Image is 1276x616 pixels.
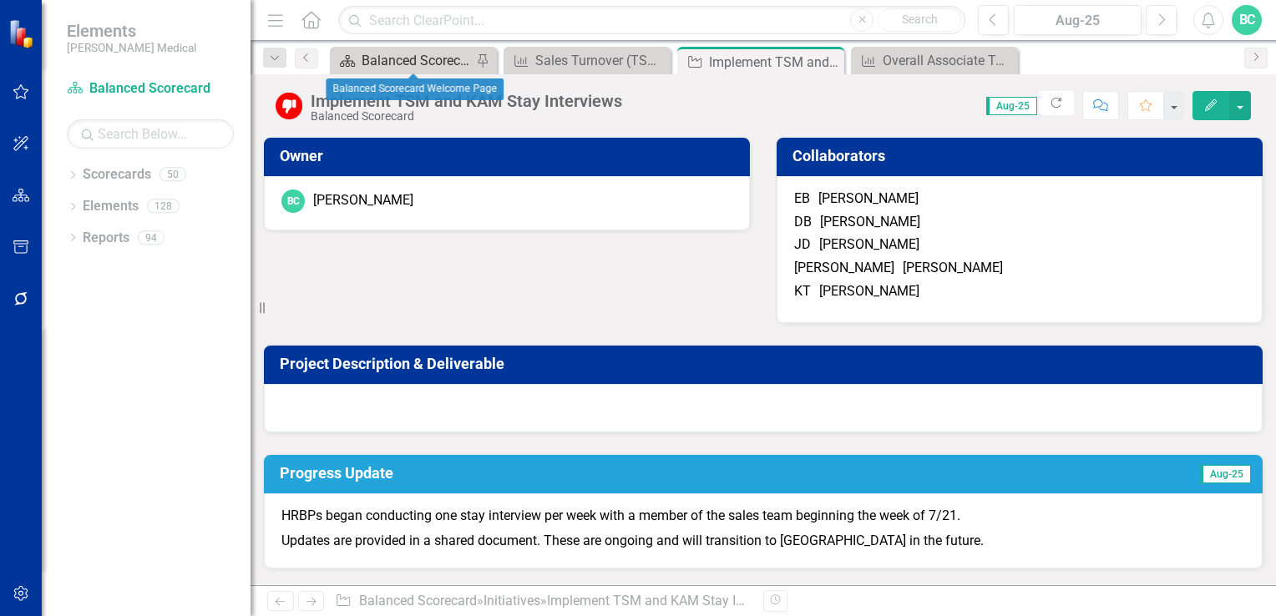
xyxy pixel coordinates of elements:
[878,8,961,32] button: Search
[484,593,540,608] a: Initiatives
[508,50,666,71] a: Sales Turnover (TSM/KAM) (Rolling 12 Mos.)
[794,213,812,232] div: DB
[818,189,919,209] div: [PERSON_NAME]
[326,78,504,100] div: Balanced Scorecard Welcome Page
[903,259,1003,278] div: [PERSON_NAME]
[547,593,792,608] div: Implement TSM and KAM Stay Interviews
[362,50,472,71] div: Balanced Scorecard Welcome Page
[359,593,477,608] a: Balanced Scorecard
[986,97,1037,115] span: Aug-25
[281,507,1245,529] p: HRBPs began conducting one stay interview per week with a member of the sales team beginning the ...
[8,18,38,48] img: ClearPoint Strategy
[1200,465,1251,483] span: Aug-25
[335,592,751,611] div: » »
[709,52,840,73] div: Implement TSM and KAM Stay Interviews
[794,189,810,209] div: EB
[794,235,811,255] div: JD
[147,199,180,214] div: 128
[902,13,938,26] span: Search
[159,168,186,182] div: 50
[1014,5,1142,35] button: Aug-25
[67,79,234,98] a: Balanced Scorecard
[819,235,919,255] div: [PERSON_NAME]
[338,6,965,35] input: Search ClearPoint...
[311,110,622,123] div: Balanced Scorecard
[83,165,151,184] a: Scorecards
[334,50,472,71] a: Balanced Scorecard Welcome Page
[311,92,622,110] div: Implement TSM and KAM Stay Interviews
[792,148,1253,164] h3: Collaborators
[281,189,305,213] div: BC
[280,148,740,164] h3: Owner
[67,41,196,54] small: [PERSON_NAME] Medical
[313,191,413,210] div: [PERSON_NAME]
[794,259,894,278] div: [PERSON_NAME]
[67,21,196,41] span: Elements
[276,93,302,119] img: Below Target
[819,282,919,301] div: [PERSON_NAME]
[83,229,129,248] a: Reports
[138,230,165,245] div: 94
[883,50,1014,71] div: Overall Associate Turnover (Rolling 12 Mos.)
[281,528,1245,551] p: Updates are provided in a shared document. These are ongoing and will transition to [GEOGRAPHIC_D...
[1232,5,1262,35] button: BC
[67,119,234,149] input: Search Below...
[855,50,1014,71] a: Overall Associate Turnover (Rolling 12 Mos.)
[820,213,920,232] div: [PERSON_NAME]
[1020,11,1136,31] div: Aug-25
[83,197,139,216] a: Elements
[280,465,944,482] h3: Progress Update
[794,282,811,301] div: KT
[280,356,1253,372] h3: Project Description & Deliverable
[535,50,666,71] div: Sales Turnover (TSM/KAM) (Rolling 12 Mos.)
